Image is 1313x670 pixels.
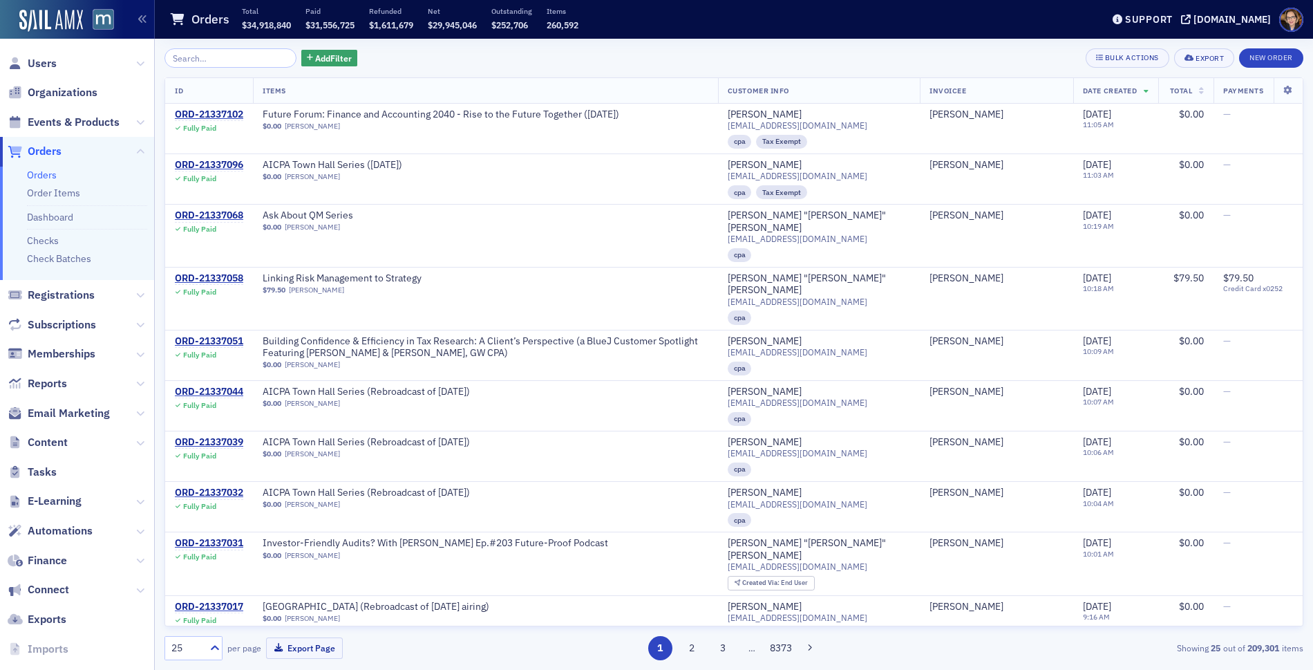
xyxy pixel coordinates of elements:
[547,19,578,30] span: 260,592
[728,335,802,348] div: [PERSON_NAME]
[1083,346,1114,356] time: 10:09 AM
[263,159,437,171] span: AICPA Town Hall Series (10/9/2025)
[8,406,110,421] a: Email Marketing
[728,487,802,499] a: [PERSON_NAME]
[1179,335,1204,347] span: $0.00
[1125,13,1173,26] div: Support
[285,551,340,560] a: [PERSON_NAME]
[756,135,807,149] div: Tax Exempt
[1083,537,1111,549] span: [DATE]
[728,135,752,149] div: cpa
[742,642,762,654] span: …
[1083,549,1114,559] time: 10:01 AM
[1223,486,1231,499] span: —
[1083,283,1114,293] time: 10:18 AM
[929,386,1064,398] span: Karen White
[728,576,815,590] div: Created Via: End User
[929,159,1003,171] div: [PERSON_NAME]
[263,286,285,295] span: $79.50
[1173,272,1204,284] span: $79.50
[1223,209,1231,221] span: —
[28,612,66,627] span: Exports
[1174,48,1234,68] button: Export
[369,6,413,16] p: Refunded
[8,435,68,450] a: Content
[929,487,1003,499] div: [PERSON_NAME]
[8,494,82,509] a: E-Learning
[648,636,672,660] button: 1
[263,537,608,550] a: Investor-Friendly Audits? With [PERSON_NAME] Ep.#203 Future-Proof Podcast
[19,10,83,32] img: SailAMX
[1083,600,1111,613] span: [DATE]
[28,494,82,509] span: E-Learning
[1083,447,1114,457] time: 10:06 AM
[8,376,67,391] a: Reports
[929,86,966,95] span: Invoicee
[175,272,243,285] a: ORD-21337058
[728,109,802,121] a: [PERSON_NAME]
[728,412,752,426] div: cpa
[175,601,243,613] a: ORD-21337017
[728,499,867,510] span: [EMAIL_ADDRESS][DOMAIN_NAME]
[263,386,470,398] span: AICPA Town Hall Series (Rebroadcast of 10/23/2025)
[929,601,1003,613] div: [PERSON_NAME]
[191,11,229,28] h1: Orders
[1209,642,1223,654] strong: 25
[28,406,110,421] span: Email Marketing
[1179,209,1204,221] span: $0.00
[263,223,281,232] span: $0.00
[728,436,802,449] a: [PERSON_NAME]
[1223,537,1231,549] span: —
[285,614,340,623] a: [PERSON_NAME]
[289,286,344,295] a: [PERSON_NAME]
[263,272,437,285] a: Linking Risk Management to Strategy
[175,210,243,222] a: ORD-21337068
[1083,120,1114,129] time: 11:05 AM
[263,159,437,171] a: AICPA Town Hall Series ([DATE])
[428,19,477,30] span: $29,945,046
[175,335,243,348] a: ORD-21337051
[28,346,95,362] span: Memberships
[183,616,216,625] div: Fully Paid
[491,6,532,16] p: Outstanding
[175,86,183,95] span: ID
[1223,335,1231,347] span: —
[1179,158,1204,171] span: $0.00
[315,52,352,64] span: Add Filter
[242,6,291,16] p: Total
[728,210,910,234] a: [PERSON_NAME] "[PERSON_NAME]" [PERSON_NAME]
[1223,600,1231,613] span: —
[263,601,489,613] a: [GEOGRAPHIC_DATA] (Rebroadcast of [DATE] airing)
[183,351,216,360] div: Fully Paid
[679,636,703,660] button: 2
[8,553,67,568] a: Finance
[1179,486,1204,499] span: $0.00
[175,436,243,449] a: ORD-21337039
[929,109,1003,121] a: [PERSON_NAME]
[28,435,68,450] span: Content
[93,9,114,30] img: SailAMX
[728,272,910,297] a: [PERSON_NAME] "[PERSON_NAME]" [PERSON_NAME]
[1083,221,1114,231] time: 10:19 AM
[1083,335,1111,347] span: [DATE]
[28,288,95,303] span: Registrations
[27,234,59,247] a: Checks
[728,613,867,623] span: [EMAIL_ADDRESS][DOMAIN_NAME]
[28,465,57,480] span: Tasks
[266,638,343,659] button: Export Page
[929,272,1003,285] div: [PERSON_NAME]
[728,297,867,307] span: [EMAIL_ADDRESS][DOMAIN_NAME]
[305,6,355,16] p: Paid
[8,465,57,480] a: Tasks
[1083,158,1111,171] span: [DATE]
[263,399,281,408] span: $0.00
[183,502,216,511] div: Fully Paid
[285,122,340,131] a: [PERSON_NAME]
